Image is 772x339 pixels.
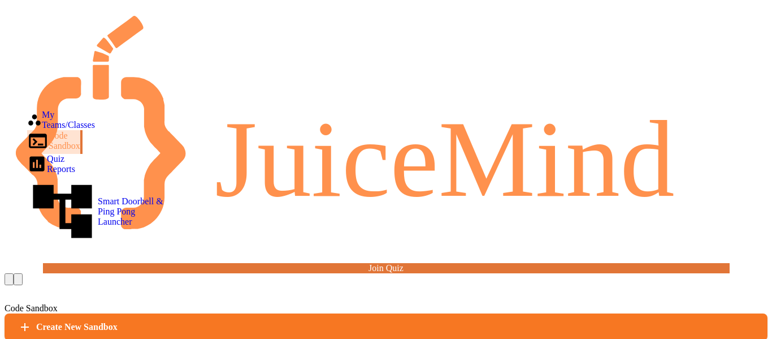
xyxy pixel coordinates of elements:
[27,176,168,247] div: Smart Doorbell & Ping Pong Launcher
[27,110,95,130] a: My Teams/Classes
[14,273,23,285] div: My Account
[43,263,730,273] a: Join Quiz
[5,303,767,314] div: Code Sandbox
[27,130,80,152] div: Code Sandbox
[16,16,756,229] img: logo-orange.svg
[27,130,83,154] a: Code Sandbox
[27,154,75,174] div: Quiz Reports
[27,154,75,177] a: Quiz Reports
[5,273,14,285] div: My Notifications
[27,176,168,249] a: Smart Doorbell & Ping Pong Launcher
